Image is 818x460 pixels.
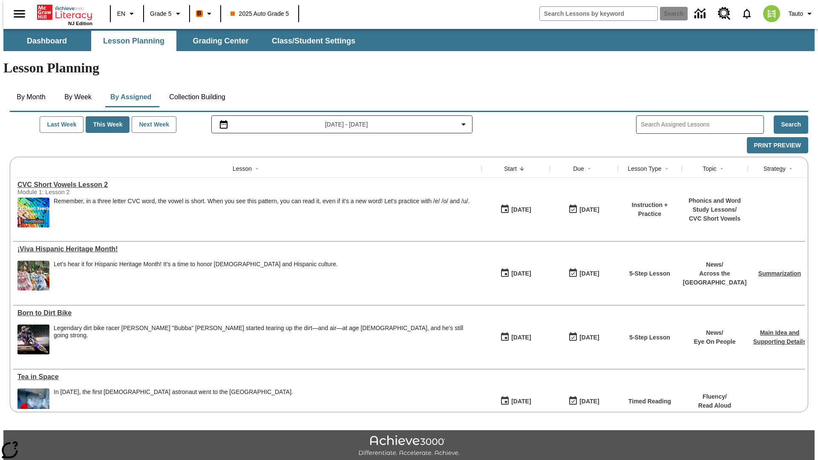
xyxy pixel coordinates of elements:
button: Open side menu [7,1,32,26]
button: Last Week [40,116,84,133]
button: Grade: Grade 5, Select a grade [147,6,187,21]
h1: Lesson Planning [3,60,815,76]
p: Read Aloud [698,401,731,410]
p: News / [694,328,735,337]
button: Sort [517,164,527,174]
button: 10/07/25: Last day the lesson can be accessed [565,329,602,345]
p: Across the [GEOGRAPHIC_DATA] [683,269,747,287]
button: Collection Building [162,87,232,107]
div: Let's hear it for Hispanic Heritage Month! It's a time to honor [DEMOGRAPHIC_DATA] and Hispanic c... [54,261,338,268]
p: Eye On People [694,337,735,346]
div: [DATE] [579,332,599,343]
button: Grading Center [178,31,263,51]
span: Tauto [789,9,803,18]
div: Start [504,164,517,173]
input: Search Assigned Lessons [641,118,763,131]
img: Achieve3000 Differentiate Accelerate Achieve [358,435,460,457]
button: Sort [717,164,727,174]
a: Summarization [758,270,801,277]
div: [DATE] [579,396,599,407]
div: SubNavbar [3,29,815,51]
button: By Month [10,87,52,107]
div: Tea in Space [17,373,477,381]
div: [DATE] [511,396,531,407]
div: In [DATE], the first [DEMOGRAPHIC_DATA] astronaut went to the [GEOGRAPHIC_DATA]. [54,388,293,396]
span: EN [117,9,125,18]
div: Born to Dirt Bike [17,309,477,317]
span: Grade 5 [150,9,172,18]
div: Module 1: Lesson 2 [17,189,145,195]
button: Class/Student Settings [265,31,362,51]
img: Motocross racer James Stewart flies through the air on his dirt bike. [17,325,49,354]
p: 5-Step Lesson [629,269,670,278]
button: Sort [662,164,672,174]
button: 10/06/25: First time the lesson was available [497,393,534,409]
button: 10/07/25: First time the lesson was available [497,329,534,345]
button: Select the date range menu item [215,119,469,129]
button: Search [774,115,808,134]
a: Tea in Space, Lessons [17,373,477,381]
p: Instruction + Practice [622,201,677,218]
span: 2025 Auto Grade 5 [230,9,289,18]
button: Sort [584,164,594,174]
p: News / [683,260,747,269]
a: ¡Viva Hispanic Heritage Month! , Lessons [17,245,477,253]
a: CVC Short Vowels Lesson 2, Lessons [17,181,477,189]
button: By Assigned [104,87,158,107]
button: Dashboard [4,31,89,51]
p: 5-Step Lesson [629,333,670,342]
button: Sort [786,164,796,174]
div: SubNavbar [3,31,363,51]
button: By Week [57,87,99,107]
span: Dashboard [27,36,67,46]
span: Class/Student Settings [272,36,355,46]
div: Home [37,3,92,26]
button: 10/07/25: Last day the lesson can be accessed [565,265,602,282]
p: Remember, in a three letter CVC word, the vowel is short. When you see this pattern, you can read... [54,198,469,205]
a: Home [37,4,92,21]
span: Remember, in a three letter CVC word, the vowel is short. When you see this pattern, you can read... [54,198,469,227]
span: B [197,8,202,19]
a: Born to Dirt Bike, Lessons [17,309,477,317]
a: Resource Center, Will open in new tab [713,2,736,25]
div: [DATE] [511,204,531,215]
div: Lesson [233,164,252,173]
p: Timed Reading [628,397,671,406]
div: Lesson Type [628,164,661,173]
button: Sort [252,164,262,174]
a: Data Center [689,2,713,26]
div: CVC Short Vowels Lesson 2 [17,181,477,189]
a: Main Idea and Supporting Details [753,329,806,345]
span: Grading Center [193,36,248,46]
button: Language: EN, Select a language [113,6,141,21]
button: Lesson Planning [91,31,176,51]
button: Print Preview [747,137,808,154]
div: [DATE] [579,268,599,279]
svg: Collapse Date Range Filter [458,119,469,129]
button: 10/07/25: First time the lesson was available [497,265,534,282]
div: ¡Viva Hispanic Heritage Month! [17,245,477,253]
button: 10/08/25: Last day the lesson can be accessed [565,201,602,218]
img: An astronaut, the first from the United Kingdom to travel to the International Space Station, wav... [17,388,49,418]
button: This Week [86,116,130,133]
img: avatar image [763,5,780,22]
div: In December 2015, the first British astronaut went to the International Space Station. [54,388,293,418]
p: CVC Short Vowels [686,214,743,223]
button: Profile/Settings [785,6,818,21]
button: Next Week [132,116,176,133]
div: [DATE] [511,332,531,343]
div: Let's hear it for Hispanic Heritage Month! It's a time to honor Hispanic Americans and Hispanic c... [54,261,338,290]
span: Lesson Planning [103,36,164,46]
img: CVC Short Vowels Lesson 2. [17,198,49,227]
div: Topic [703,164,717,173]
button: Boost Class color is orange. Change class color [193,6,218,21]
a: Notifications [736,3,758,25]
div: Legendary dirt bike racer James "Bubba" Stewart started tearing up the dirt—and air—at age 4, and... [54,325,477,354]
span: [DATE] - [DATE] [325,120,368,129]
div: Due [573,164,584,173]
div: Legendary dirt bike racer [PERSON_NAME] "Bubba" [PERSON_NAME] started tearing up the dirt—and air... [54,325,477,339]
div: [DATE] [579,204,599,215]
